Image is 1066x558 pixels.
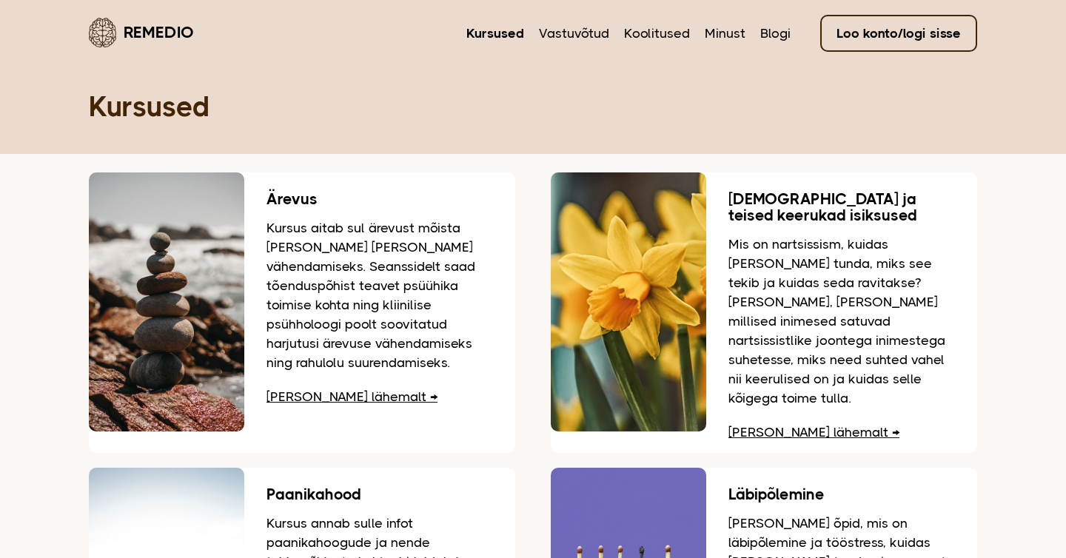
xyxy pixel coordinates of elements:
[89,172,244,431] img: Rannas teineteise peale hoolikalt laotud kivid, mis hoiavad tasakaalu
[266,389,438,404] a: [PERSON_NAME] lähemalt
[728,425,899,440] a: [PERSON_NAME] lähemalt
[266,486,493,502] h3: Paanikahood
[89,89,977,124] h1: Kursused
[728,486,955,502] h3: Läbipõlemine
[466,24,524,43] a: Kursused
[705,24,745,43] a: Minust
[728,191,955,223] h3: [DEMOGRAPHIC_DATA] ja teised keerukad isiksused
[624,24,690,43] a: Koolitused
[266,191,493,207] h3: Ärevus
[89,15,194,50] a: Remedio
[551,172,706,431] img: Nartsissid
[760,24,791,43] a: Blogi
[820,15,977,52] a: Loo konto/logi sisse
[728,235,955,408] p: Mis on nartsissism, kuidas [PERSON_NAME] tunda, miks see tekib ja kuidas seda ravitakse? [PERSON_...
[89,18,116,47] img: Remedio logo
[539,24,609,43] a: Vastuvõtud
[266,218,493,372] p: Kursus aitab sul ärevust mõista [PERSON_NAME] [PERSON_NAME] vähendamiseks. Seanssidelt saad tõend...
